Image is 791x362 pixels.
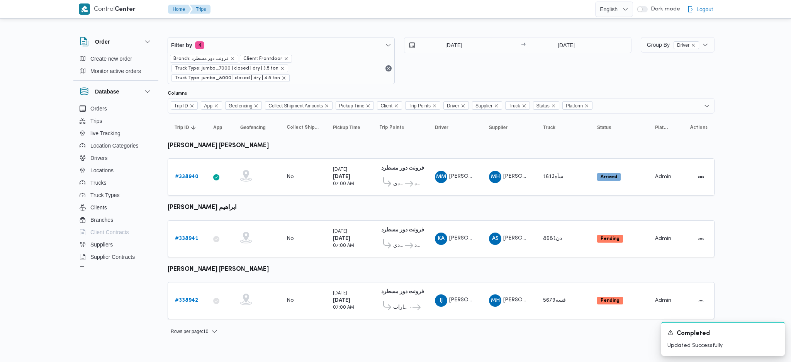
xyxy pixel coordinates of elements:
b: # 338942 [175,298,198,303]
span: Truck [505,101,530,110]
span: Driver [443,101,469,110]
button: Trips [190,5,210,14]
a: #338940 [175,172,199,182]
button: Remove Geofencing from selection in this group [254,104,258,108]
span: Truck Type: jumbo_7000 | closed | dry | 3.5 ton [175,65,278,72]
span: Admin [655,298,671,303]
span: Collect Shipment Amounts [268,102,323,110]
span: Drivers [90,153,107,163]
span: Trip ID; Sorted in descending order [175,124,189,131]
b: Pending [601,236,620,241]
span: App [204,102,212,110]
span: كارفور المعادي [393,241,404,250]
button: Order [80,37,152,46]
button: Geofencing [237,121,276,134]
button: Locations [76,164,155,177]
button: Devices [76,263,155,275]
span: Pickup Time [339,102,364,110]
button: Remove App from selection in this group [214,104,219,108]
div: → [521,42,526,48]
button: Location Categories [76,139,155,152]
div: No [287,297,294,304]
img: X8yXhbKr1z7QwAAAABJRU5ErkJggg== [79,3,90,15]
span: Group By Driver [647,42,699,48]
span: Supplier [472,101,502,110]
button: Remove Platform from selection in this group [584,104,589,108]
button: Rows per page:10 [168,327,221,336]
button: Remove Collect Shipment Amounts from selection in this group [324,104,329,108]
b: # 338941 [175,236,198,241]
span: دن8681 [543,236,562,241]
button: remove selected entity [284,56,289,61]
span: Client: Frontdoor [243,55,282,62]
span: Client: Frontdoor [240,55,292,63]
button: Truck Types [76,189,155,201]
button: Remove Truck from selection in this group [522,104,526,108]
div: Muhammad Hanei Muhammad Jodah Mahmood [489,294,501,307]
span: Truck Type: jumbo_7000 | closed | dry | 3.5 ton [171,65,288,72]
small: 07:00 AM [333,182,354,186]
h3: Order [95,37,110,46]
button: Remove [384,64,393,73]
div: No [287,173,294,180]
span: قسه5679 [543,298,566,303]
button: Trip IDSorted in descending order [171,121,202,134]
button: Remove Trip Points from selection in this group [432,104,437,108]
span: Client Contracts [90,228,129,237]
span: [PERSON_NAME] ابراهيم [449,236,510,241]
button: Truck [540,121,586,134]
span: Branch: فرونت دور مسطرد [173,55,229,62]
button: Suppliers [76,238,155,251]
small: [DATE] [333,229,347,234]
button: Remove Driver from selection in this group [461,104,465,108]
span: Driver [677,42,689,49]
button: Remove Client from selection in this group [394,104,399,108]
b: [DATE] [333,236,350,241]
span: سأه1613 [543,174,564,179]
span: Collect Shipment Amounts [265,101,333,110]
span: Monitor active orders [90,66,141,76]
button: Actions [695,294,707,307]
button: live Tracking [76,127,155,139]
button: Remove Pickup Time from selection in this group [366,104,370,108]
b: Pending [601,298,620,303]
span: Pickup Time [333,124,360,131]
p: Updated Successfully [667,342,779,350]
span: Arrived [597,173,621,181]
span: Driver [447,102,459,110]
span: Collect Shipment Amounts [287,124,319,131]
span: IJ [440,294,443,307]
b: [PERSON_NAME] [PERSON_NAME] [168,267,269,272]
button: Remove Trip ID from selection in this group [190,104,194,108]
button: Actions [695,233,707,245]
div: No [287,235,294,242]
button: remove selected entity [691,43,696,48]
span: Actions [690,124,708,131]
span: Pending [597,235,623,243]
input: Press the down key to open a popover containing a calendar. [528,37,605,53]
span: Dark mode [648,6,680,12]
span: [PERSON_NAME] [PERSON_NAME] [503,236,593,241]
button: Remove Supplier from selection in this group [494,104,499,108]
small: 07:00 AM [333,244,354,248]
b: # 338940 [175,174,199,179]
b: [PERSON_NAME] [PERSON_NAME] [168,143,269,149]
span: Pickup Time [336,101,374,110]
button: Home [168,5,191,14]
button: Client Contracts [76,226,155,238]
b: فرونت دور مسطرد [381,166,424,171]
span: Status [597,124,611,131]
span: Clients [90,203,107,212]
span: Completed [677,329,710,338]
span: Supplier [489,124,508,131]
span: Truck [509,102,520,110]
a: #338942 [175,296,198,305]
span: Trip ID [171,101,198,110]
span: MM [436,171,446,183]
button: Platform [652,121,672,134]
button: Create new order [76,53,155,65]
button: Orders [76,102,155,115]
span: Platform [655,124,669,131]
span: Truck Type: jumbo_8000 | closed | dry | 4.5 ton [171,74,290,82]
span: Supplier [475,102,492,110]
